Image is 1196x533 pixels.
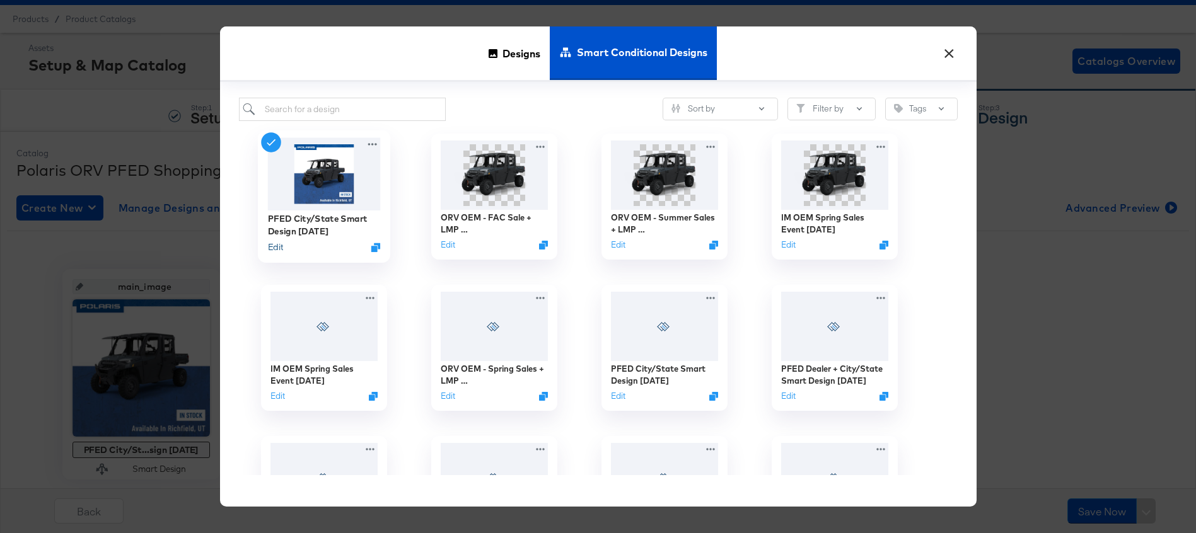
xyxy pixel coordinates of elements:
svg: Duplicate [539,241,548,249]
div: PFED Dealer + City/State Smart Design [DATE] [781,363,888,386]
img: rgr-my25-13b3-rgr-crew-xp1000-northstar-ultimate-stealthgray-r25rsy99ak.png [611,140,718,210]
button: TagTags [885,98,958,120]
div: IM OEM Spring Sales Event [DATE] [270,363,378,386]
button: Edit [267,241,282,253]
input: Search for a design [239,98,446,121]
svg: Sliders [671,104,680,113]
svg: Duplicate [539,392,548,401]
svg: Filter [796,104,805,113]
button: Edit [611,239,625,251]
img: rgr-my25-13b3-rgr-crew-xp1000-northstar-ultimate-stealthgray-r25rsy99ak.png [781,140,888,210]
button: × [938,39,961,62]
button: Edit [441,239,455,251]
svg: Duplicate [369,392,378,401]
div: PFED City/State Smart Design [DATE] [611,363,718,386]
div: PFED City/State Smart Design [DATE]EditDuplicate [258,130,390,263]
button: FilterFilter by [787,98,876,120]
button: SlidersSort by [663,98,778,120]
button: Edit [781,239,796,251]
div: IM OEM Spring Sales Event [DATE] [781,212,888,235]
div: PFED City/State Smart Design [DATE] [267,212,380,237]
button: Edit [270,390,285,402]
span: Designs [502,26,540,81]
svg: Tag [894,104,903,113]
button: Edit [611,390,625,402]
span: Smart Conditional Designs [577,25,707,80]
img: rgr-my25-13b3-rgr-crew-xp1000-northstar-ultimate-stealthgray-r25rsy99ak.png [441,140,548,210]
div: ORV OEM - Summer Sales + LMP ([GEOGRAPHIC_DATA]+[GEOGRAPHIC_DATA]) [DATE]EditDuplicate [601,134,728,260]
div: ORV OEM - Spring Sales + LMP ([GEOGRAPHIC_DATA]+CA) [DATE]EditDuplicate [431,285,557,411]
svg: Duplicate [709,241,718,249]
div: PFED Dealer + City/State Smart Design [DATE]EditDuplicate [772,285,898,411]
div: ORV OEM - FAC Sale + LMP ([GEOGRAPHIC_DATA]+CA) [DATE]EditDuplicate [431,134,557,260]
div: PFED City/State Smart Design [DATE]EditDuplicate [601,285,728,411]
svg: Duplicate [880,392,888,401]
svg: Duplicate [371,243,380,252]
div: IM OEM Spring Sales Event [DATE]EditDuplicate [772,134,898,260]
button: Edit [781,390,796,402]
button: Edit [441,390,455,402]
div: ORV OEM - FAC Sale + LMP ([GEOGRAPHIC_DATA]+CA) [DATE] [441,212,548,235]
svg: Duplicate [880,241,888,249]
div: ORV OEM - Summer Sales + LMP ([GEOGRAPHIC_DATA]+[GEOGRAPHIC_DATA]) [DATE] [611,212,718,235]
img: GWjNobeQsEgtrJhNMHTT9Q.jpg [267,137,380,210]
div: IM OEM Spring Sales Event [DATE]EditDuplicate [261,285,387,411]
div: ORV OEM - Spring Sales + LMP ([GEOGRAPHIC_DATA]+CA) [DATE] [441,363,548,386]
svg: Duplicate [709,392,718,401]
